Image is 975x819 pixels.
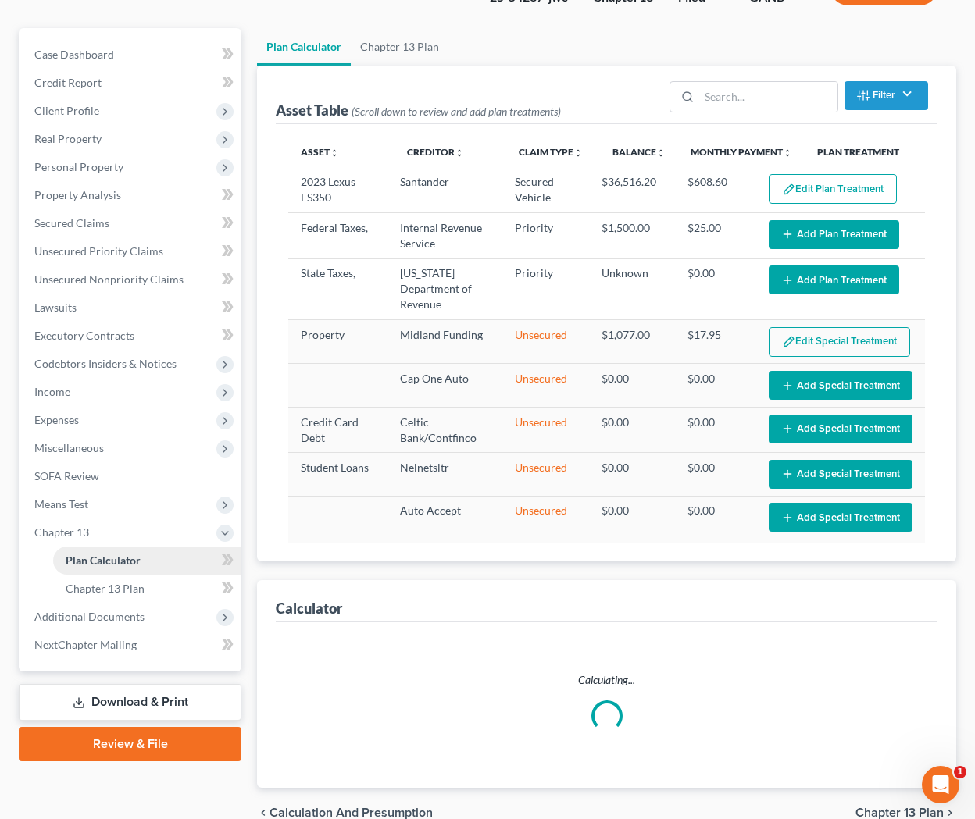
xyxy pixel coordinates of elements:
[769,265,899,294] button: Add Plan Treatment
[589,320,675,364] td: $1,077.00
[589,496,675,539] td: $0.00
[954,766,966,778] span: 1
[34,413,79,426] span: Expenses
[34,525,89,539] span: Chapter 13
[502,320,589,364] td: Unsecured
[387,320,502,364] td: Midland Funding
[407,146,464,158] a: Creditorunfold_more
[34,48,114,61] span: Case Dashboard
[675,364,755,407] td: $0.00
[855,807,956,819] button: Chapter 13 Plan chevron_right
[387,364,502,407] td: Cap One Auto
[288,213,387,258] td: Federal Taxes,
[34,385,70,398] span: Income
[502,364,589,407] td: Unsecured
[270,807,433,819] span: Calculation and Presumption
[288,258,387,319] td: State Taxes,
[589,258,675,319] td: Unknown
[675,258,755,319] td: $0.00
[34,160,123,173] span: Personal Property
[699,82,837,112] input: Search...
[782,183,795,196] img: edit-pencil-c1479a1de80d8dea1e2430c2f745a3c6a07e9d7aa2eeffe225670001d78357a8.svg
[257,28,351,66] a: Plan Calculator
[502,453,589,496] td: Unsecured
[22,69,241,97] a: Credit Report
[573,148,583,158] i: unfold_more
[66,582,145,595] span: Chapter 13 Plan
[769,220,899,249] button: Add Plan Treatment
[387,496,502,539] td: Auto Accept
[502,258,589,319] td: Priority
[944,807,956,819] i: chevron_right
[34,132,102,145] span: Real Property
[589,407,675,452] td: $0.00
[22,631,241,659] a: NextChapter Mailing
[276,101,561,119] div: Asset Table
[288,320,387,364] td: Property
[257,807,433,819] button: chevron_left Calculation and Presumption
[34,76,102,89] span: Credit Report
[502,496,589,539] td: Unsecured
[22,265,241,294] a: Unsecured Nonpriority Claims
[783,148,792,158] i: unfold_more
[769,503,912,532] button: Add Special Treatment
[34,301,77,314] span: Lawsuits
[387,453,502,496] td: Nelnetsltr
[922,766,959,803] iframe: Intercom live chat
[53,575,241,603] a: Chapter 13 Plan
[805,137,925,168] th: Plan Treatment
[387,407,502,452] td: Celtic Bank/Contfinco
[34,441,104,454] span: Miscellaneous
[276,599,342,618] div: Calculator
[675,453,755,496] td: $0.00
[387,258,502,319] td: [US_STATE] Department of Revenue
[769,460,912,489] button: Add Special Treatment
[855,807,944,819] span: Chapter 13 Plan
[53,547,241,575] a: Plan Calculator
[502,213,589,258] td: Priority
[589,213,675,258] td: $1,500.00
[502,407,589,452] td: Unsecured
[387,213,502,258] td: Internal Revenue Service
[19,684,241,721] a: Download & Print
[675,539,755,582] td: $476.27
[34,357,177,370] span: Codebtors Insiders & Notices
[612,146,666,158] a: Balanceunfold_more
[301,146,339,158] a: Assetunfold_more
[589,364,675,407] td: $0.00
[455,148,464,158] i: unfold_more
[22,237,241,265] a: Unsecured Priority Claims
[769,415,912,443] button: Add Special Treatment
[502,168,589,213] td: Secured Vehicle
[34,104,99,117] span: Client Profile
[257,807,270,819] i: chevron_left
[34,244,163,258] span: Unsecured Priority Claims
[330,148,339,158] i: unfold_more
[34,188,121,201] span: Property Analysis
[22,462,241,490] a: SOFA Review
[769,327,910,357] button: Edit Special Treatment
[675,407,755,452] td: $0.00
[34,272,184,286] span: Unsecured Nonpriority Claims
[502,539,589,582] td: Unsecured
[34,469,99,482] span: SOFA Review
[288,672,925,688] p: Calculating...
[22,181,241,209] a: Property Analysis
[66,554,141,567] span: Plan Calculator
[782,335,795,348] img: edit-pencil-c1479a1de80d8dea1e2430c2f745a3c6a07e9d7aa2eeffe225670001d78357a8.svg
[34,610,145,623] span: Additional Documents
[22,294,241,322] a: Lawsuits
[519,146,583,158] a: Claim Typeunfold_more
[589,539,675,582] td: $114,306.00
[675,213,755,258] td: $25.00
[288,453,387,496] td: Student Loans
[656,148,666,158] i: unfold_more
[387,539,502,582] td: Aes Pheaa
[288,539,387,582] td: Student Loans
[387,168,502,213] td: Santander
[22,41,241,69] a: Case Dashboard
[769,174,897,204] button: Edit Plan Treatment
[22,209,241,237] a: Secured Claims
[351,28,448,66] a: Chapter 13 Plan
[34,329,134,342] span: Executory Contracts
